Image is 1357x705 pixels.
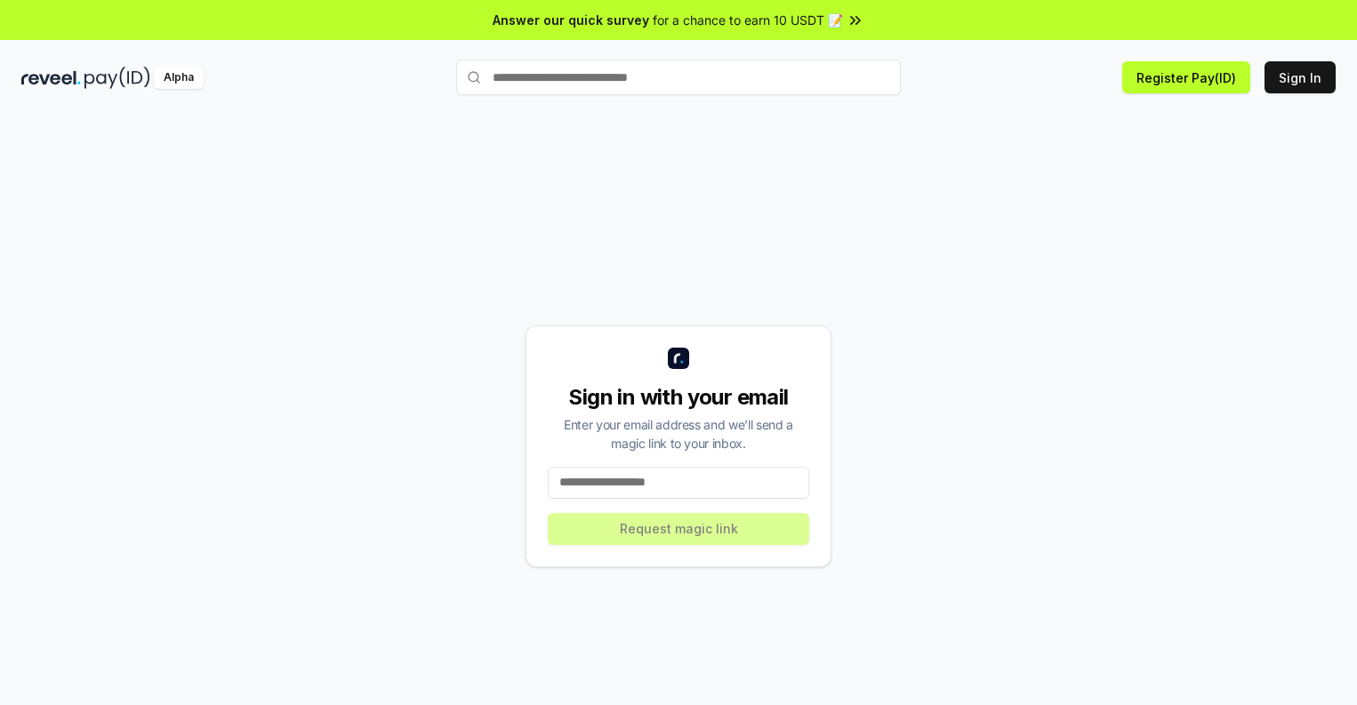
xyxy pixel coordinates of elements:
img: reveel_dark [21,67,81,89]
button: Register Pay(ID) [1122,61,1250,93]
div: Sign in with your email [548,383,809,412]
img: pay_id [84,67,150,89]
span: Answer our quick survey [493,11,649,29]
img: logo_small [668,348,689,369]
span: for a chance to earn 10 USDT 📝 [653,11,843,29]
button: Sign In [1265,61,1336,93]
div: Alpha [154,67,204,89]
div: Enter your email address and we’ll send a magic link to your inbox. [548,415,809,453]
